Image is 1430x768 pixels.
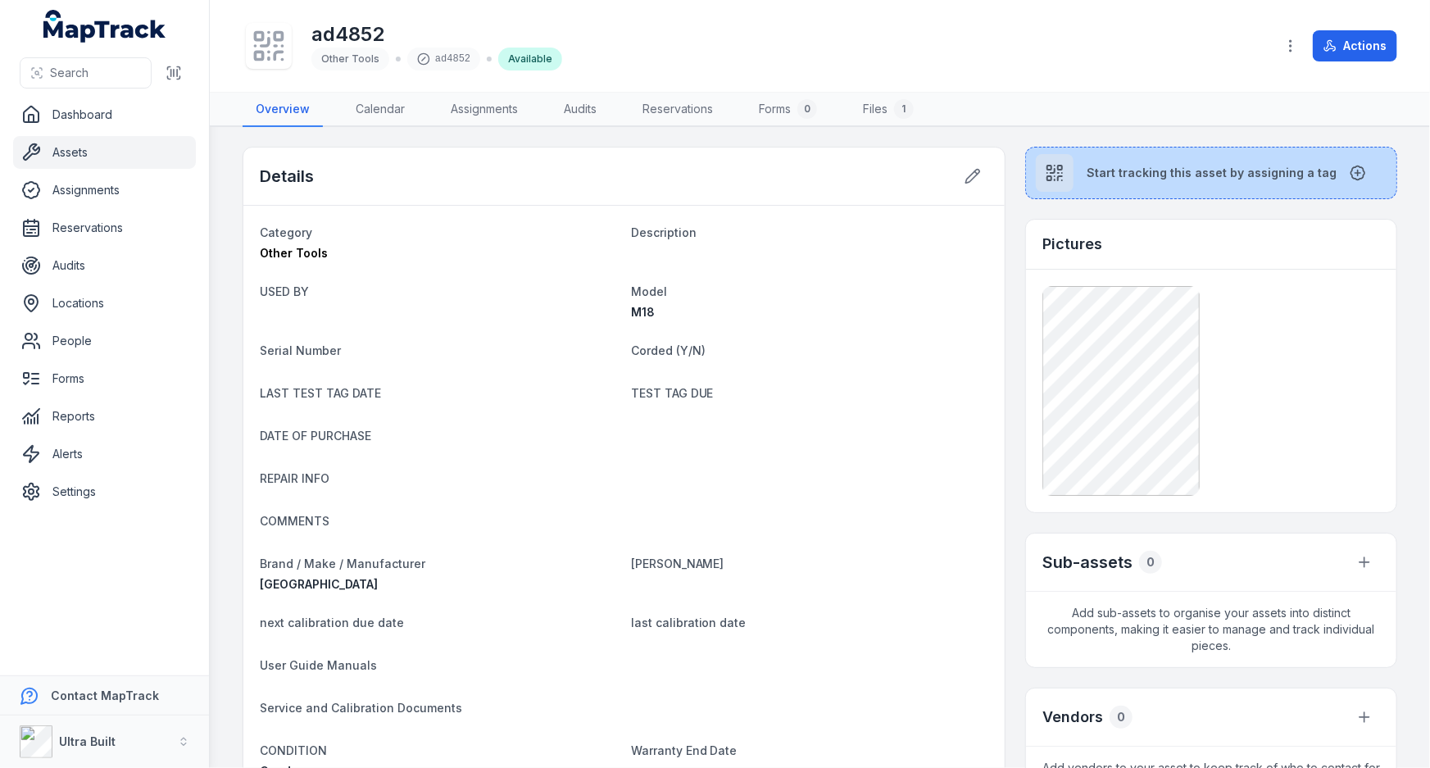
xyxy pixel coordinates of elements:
a: Forms [13,362,196,395]
div: 0 [797,99,817,119]
a: Dashboard [13,98,196,131]
span: next calibration due date [260,616,404,629]
h1: ad4852 [311,21,562,48]
span: User Guide Manuals [260,658,377,672]
div: Available [498,48,562,70]
button: Search [20,57,152,89]
button: Start tracking this asset by assigning a tag [1025,147,1397,199]
strong: Contact MapTrack [51,688,159,702]
div: ad4852 [407,48,480,70]
a: Settings [13,475,196,508]
a: Files1 [850,93,927,127]
a: Locations [13,287,196,320]
a: Audits [13,249,196,282]
span: TEST TAG DUE [631,386,714,400]
span: Description [631,225,697,239]
a: Assets [13,136,196,169]
a: Audits [551,93,610,127]
span: last calibration date [631,616,747,629]
span: Start tracking this asset by assigning a tag [1087,165,1337,181]
span: LAST TEST TAG DATE [260,386,381,400]
span: Search [50,65,89,81]
a: Assignments [438,93,531,127]
a: Forms0 [746,93,830,127]
span: [PERSON_NAME] [631,557,724,570]
span: Other Tools [260,246,328,260]
span: Other Tools [321,52,379,65]
span: Category [260,225,312,239]
h3: Pictures [1042,233,1102,256]
span: Serial Number [260,343,341,357]
a: Reservations [13,211,196,244]
a: MapTrack [43,10,166,43]
div: 0 [1139,551,1162,574]
span: REPAIR INFO [260,471,329,485]
a: Calendar [343,93,418,127]
span: USED BY [260,284,309,298]
span: CONDITION [260,743,327,757]
span: Model [631,284,667,298]
strong: Ultra Built [59,734,116,748]
span: COMMENTS [260,514,329,528]
a: Reports [13,400,196,433]
span: DATE OF PURCHASE [260,429,371,443]
h3: Vendors [1042,706,1103,729]
span: Service and Calibration Documents [260,701,462,715]
a: People [13,325,196,357]
h2: Details [260,165,314,188]
span: [GEOGRAPHIC_DATA] [260,577,378,591]
span: Warranty End Date [631,743,738,757]
a: Alerts [13,438,196,470]
div: 0 [1110,706,1133,729]
span: Brand / Make / Manufacturer [260,557,425,570]
h2: Sub-assets [1042,551,1133,574]
a: Assignments [13,174,196,207]
a: Overview [243,93,323,127]
div: 1 [894,99,914,119]
a: Reservations [629,93,726,127]
button: Actions [1313,30,1397,61]
span: Add sub-assets to organise your assets into distinct components, making it easier to manage and t... [1026,592,1396,667]
span: M18 [631,305,655,319]
span: Corded (Y/N) [631,343,706,357]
